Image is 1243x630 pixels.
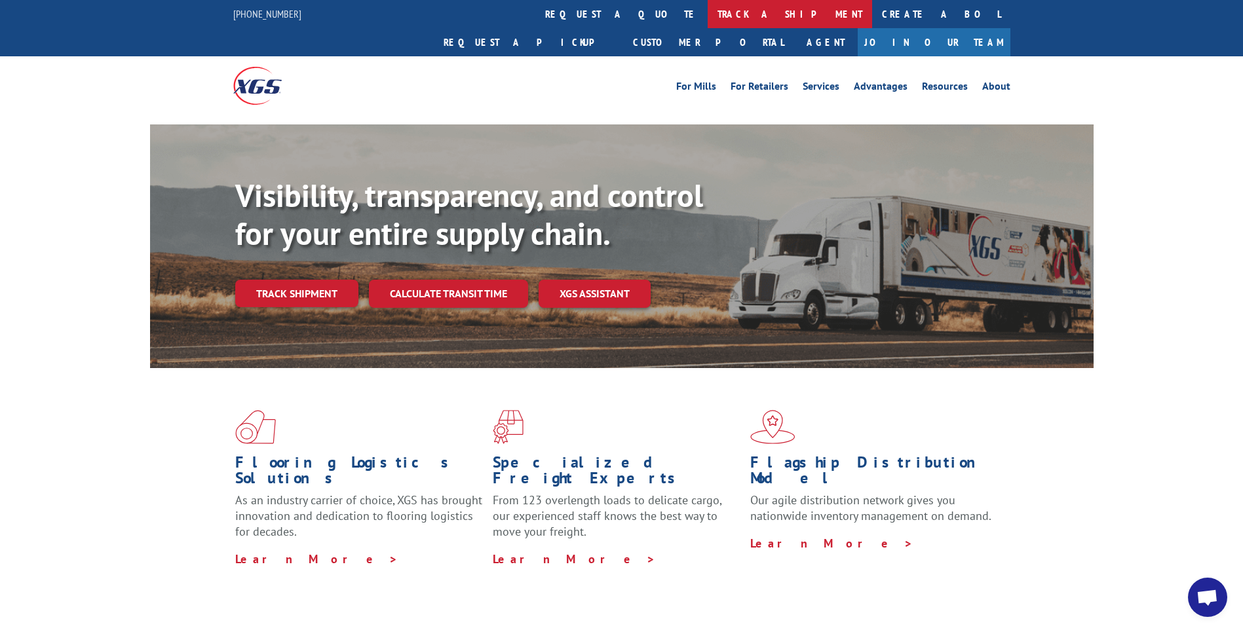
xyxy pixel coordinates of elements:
[858,28,1010,56] a: Join Our Team
[434,28,623,56] a: Request a pickup
[369,280,528,308] a: Calculate transit time
[982,81,1010,96] a: About
[235,280,358,307] a: Track shipment
[750,454,998,492] h1: Flagship Distribution Model
[750,410,795,444] img: xgs-icon-flagship-distribution-model-red
[235,175,703,253] b: Visibility, transparency, and control for your entire supply chain.
[235,410,276,444] img: xgs-icon-total-supply-chain-intelligence-red
[493,492,740,551] p: From 123 overlength loads to delicate cargo, our experienced staff knows the best way to move you...
[676,81,716,96] a: For Mills
[493,551,656,566] a: Learn More >
[750,536,913,551] a: Learn More >
[235,454,483,492] h1: Flooring Logistics Solutions
[493,410,524,444] img: xgs-icon-focused-on-flooring-red
[731,81,788,96] a: For Retailers
[235,551,398,566] a: Learn More >
[493,454,740,492] h1: Specialized Freight Experts
[233,7,301,20] a: [PHONE_NUMBER]
[750,492,991,523] span: Our agile distribution network gives you nationwide inventory management on demand.
[922,81,968,96] a: Resources
[803,81,839,96] a: Services
[854,81,908,96] a: Advantages
[794,28,858,56] a: Agent
[235,492,482,539] span: As an industry carrier of choice, XGS has brought innovation and dedication to flooring logistics...
[1188,578,1227,617] a: Open chat
[539,280,651,308] a: XGS ASSISTANT
[623,28,794,56] a: Customer Portal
